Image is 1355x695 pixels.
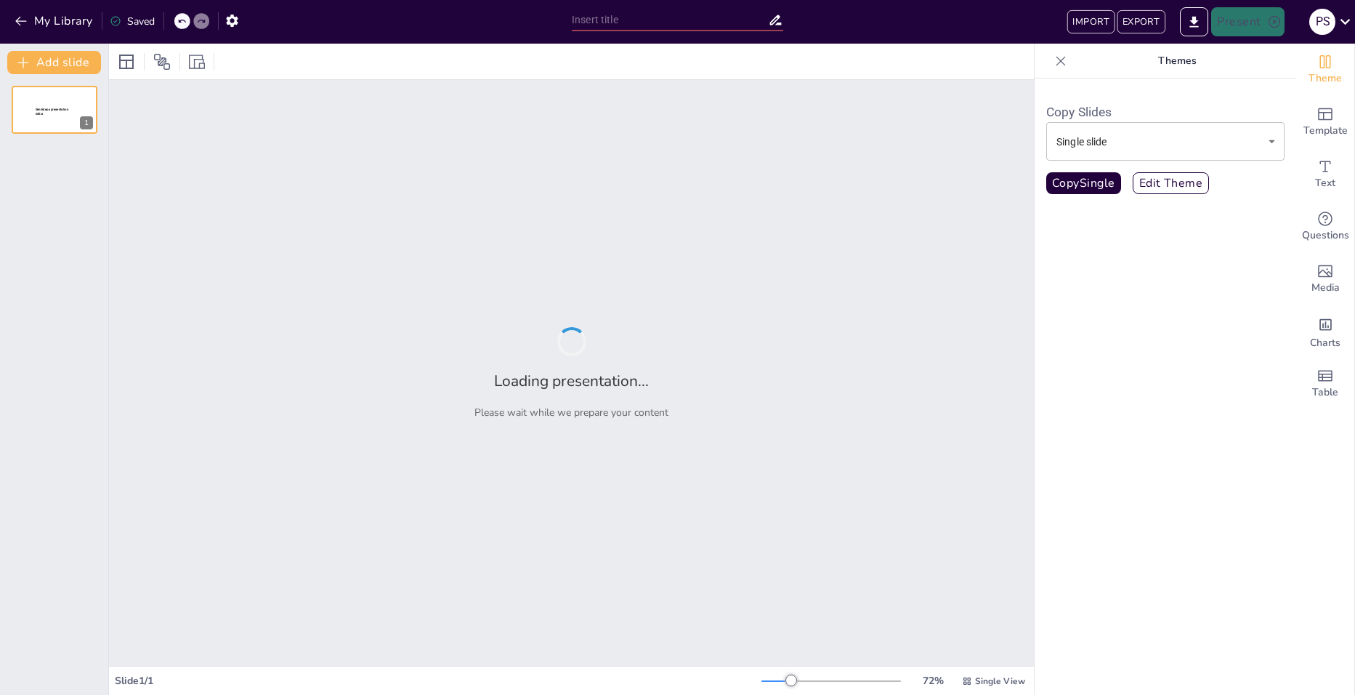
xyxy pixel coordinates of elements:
[1296,201,1354,253] div: Get real-time input from your audience
[1310,335,1340,351] span: Charts
[915,674,950,688] div: 72 %
[494,371,649,391] h2: Loading presentation...
[1296,305,1354,358] div: Add charts and graphs
[1211,7,1284,36] button: Present
[1067,10,1115,33] button: IMPORT
[1072,44,1282,79] p: Themes
[1309,9,1335,35] div: P S
[80,116,93,129] div: 1
[1302,228,1349,244] span: Questions
[474,406,668,419] p: Please wait while we prepare your content
[1046,172,1121,194] button: CopySingle
[1117,10,1165,33] button: EXPORT
[572,9,768,31] input: Insert title
[110,15,155,28] div: Saved
[1296,44,1354,96] div: Change the overall theme
[7,51,101,74] button: Add slide
[115,50,138,73] div: Layout
[1046,102,1285,122] h6: Copy Slides
[1312,385,1338,401] span: Table
[12,86,97,134] div: 1
[975,675,1025,687] span: Single View
[36,108,68,116] span: Sendsteps presentation editor
[186,50,208,73] div: Resize presentation
[1315,175,1335,191] span: Text
[1296,358,1354,410] div: Add a table
[1046,122,1285,161] div: Single slide
[1296,148,1354,201] div: Add text boxes
[1180,7,1208,36] button: Export to PowerPoint
[1296,253,1354,305] div: Add images, graphics, shapes or video
[1296,96,1354,148] div: Add ready made slides
[11,9,99,33] button: My Library
[115,674,761,688] div: Slide 1 / 1
[1311,280,1340,296] span: Media
[1133,172,1210,194] button: Edit Theme
[153,53,171,71] span: Position
[1303,123,1348,139] span: Template
[1309,7,1335,36] button: P S
[1309,71,1342,87] span: Theme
